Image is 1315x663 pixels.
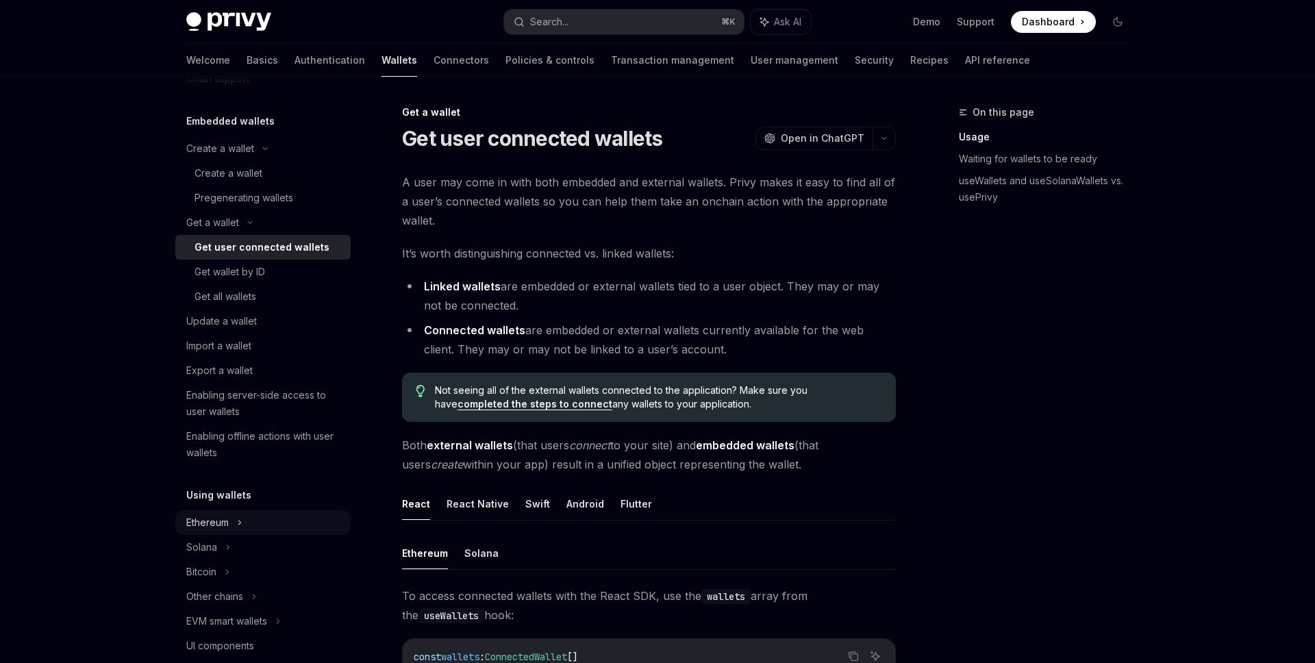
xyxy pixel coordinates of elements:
a: UI components [175,634,351,658]
svg: Tip [416,385,425,397]
a: Demo [913,15,940,29]
a: Recipes [910,44,949,77]
a: Dashboard [1011,11,1096,33]
span: It’s worth distinguishing connected vs. linked wallets: [402,244,896,263]
div: Create a wallet [186,140,254,157]
span: : [479,651,485,663]
div: Other chains [186,588,243,605]
a: Update a wallet [175,309,351,334]
button: Android [566,488,604,520]
strong: Linked wallets [424,279,501,293]
a: Support [957,15,994,29]
button: Swift [525,488,550,520]
div: Get a wallet [402,105,896,119]
strong: external wallets [427,438,513,452]
a: Enabling offline actions with user wallets [175,424,351,465]
a: Basics [247,44,278,77]
li: are embedded or external wallets currently available for the web client. They may or may not be l... [402,321,896,359]
a: Transaction management [611,44,734,77]
div: Get wallet by ID [195,264,265,280]
span: Open in ChatGPT [781,132,864,145]
span: ⌘ K [721,16,736,27]
div: Enabling server-side access to user wallets [186,387,342,420]
strong: embedded wallets [696,438,794,452]
div: Ethereum [186,514,229,531]
a: Usage [959,126,1140,148]
span: On this page [973,104,1034,121]
button: Open in ChatGPT [755,127,873,150]
div: EVM smart wallets [186,613,267,629]
span: Dashboard [1022,15,1075,29]
span: To access connected wallets with the React SDK, use the array from the hook: [402,586,896,625]
a: Connectors [434,44,489,77]
code: wallets [701,589,751,604]
div: Enabling offline actions with user wallets [186,428,342,461]
button: Ethereum [402,537,448,569]
a: useWallets and useSolanaWallets vs. usePrivy [959,170,1140,208]
a: Enabling server-side access to user wallets [175,383,351,424]
div: Get all wallets [195,288,256,305]
div: Pregenerating wallets [195,190,293,206]
div: Update a wallet [186,313,257,329]
h5: Using wallets [186,487,251,503]
div: Search... [530,14,568,30]
li: are embedded or external wallets tied to a user object. They may or may not be connected. [402,277,896,315]
a: Waiting for wallets to be ready [959,148,1140,170]
a: Get user connected wallets [175,235,351,260]
a: Import a wallet [175,334,351,358]
code: useWallets [418,608,484,623]
a: Get all wallets [175,284,351,309]
div: Create a wallet [195,165,262,182]
h1: Get user connected wallets [402,126,663,151]
a: Pregenerating wallets [175,186,351,210]
a: completed the steps to connect [458,398,612,410]
span: Not seeing all of the external wallets connected to the application? Make sure you have any walle... [435,384,882,411]
button: Search...⌘K [504,10,744,34]
div: Get user connected wallets [195,239,329,255]
div: Import a wallet [186,338,251,354]
button: Flutter [621,488,652,520]
span: const [414,651,441,663]
em: create [431,458,463,471]
a: Create a wallet [175,161,351,186]
div: Solana [186,539,217,555]
a: Security [855,44,894,77]
strong: Connected wallets [424,323,525,337]
button: Solana [464,537,499,569]
button: Toggle dark mode [1107,11,1129,33]
span: wallets [441,651,479,663]
h5: Embedded wallets [186,113,275,129]
a: Get wallet by ID [175,260,351,284]
button: React [402,488,430,520]
span: A user may come in with both embedded and external wallets. Privy makes it easy to find all of a ... [402,173,896,230]
a: Welcome [186,44,230,77]
button: React Native [447,488,509,520]
a: User management [751,44,838,77]
a: API reference [965,44,1030,77]
span: Ask AI [774,15,801,29]
a: Wallets [381,44,417,77]
a: Export a wallet [175,358,351,383]
button: Ask AI [751,10,811,34]
div: Export a wallet [186,362,253,379]
span: [] [567,651,578,663]
a: Policies & controls [505,44,594,77]
div: UI components [186,638,254,654]
a: Authentication [295,44,365,77]
span: ConnectedWallet [485,651,567,663]
div: Bitcoin [186,564,216,580]
div: Get a wallet [186,214,239,231]
em: connect [569,438,610,452]
span: Both (that users to your site) and (that users within your app) result in a unified object repres... [402,436,896,474]
img: dark logo [186,12,271,32]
